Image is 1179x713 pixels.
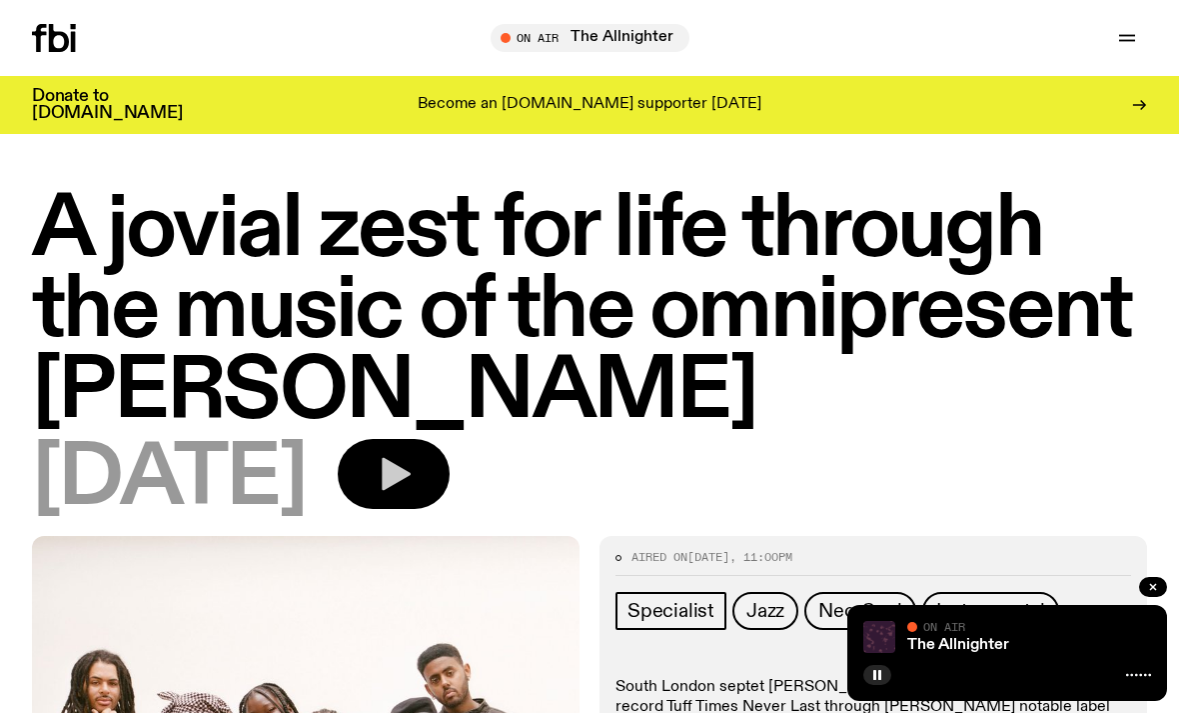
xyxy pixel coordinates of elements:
[687,549,729,565] span: [DATE]
[631,549,687,565] span: Aired on
[907,637,1009,653] a: The Allnighter
[923,620,965,633] span: On Air
[746,600,784,622] span: Jazz
[491,24,689,52] button: On AirThe Allnighter
[732,592,798,630] a: Jazz
[804,592,915,630] a: Neo-Soul
[32,439,306,520] span: [DATE]
[418,96,761,114] p: Become an [DOMAIN_NAME] supporter [DATE]
[818,600,901,622] span: Neo-Soul
[922,592,1060,630] a: Instrumental
[32,88,183,122] h3: Donate to [DOMAIN_NAME]
[936,600,1046,622] span: Instrumental
[627,600,714,622] span: Specialist
[729,549,792,565] span: , 11:00pm
[32,190,1147,433] h1: A jovial zest for life through the music of the omnipresent [PERSON_NAME]
[615,592,726,630] a: Specialist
